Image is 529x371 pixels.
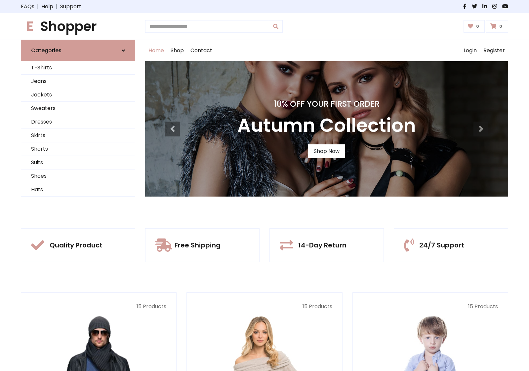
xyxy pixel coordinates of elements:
h5: Free Shipping [175,241,221,249]
p: 15 Products [31,303,166,311]
h6: Categories [31,47,61,54]
span: | [53,3,60,11]
a: Suits [21,156,135,169]
a: Jeans [21,75,135,88]
span: E [21,17,39,36]
h3: Autumn Collection [237,114,416,136]
a: Support [60,3,81,11]
a: Hats [21,183,135,197]
a: Shop [167,40,187,61]
span: | [34,3,41,11]
p: 15 Products [363,303,498,311]
a: FAQs [21,3,34,11]
a: T-Shirts [21,61,135,75]
a: Contact [187,40,216,61]
a: Home [145,40,167,61]
h5: 14-Day Return [298,241,346,249]
a: Skirts [21,129,135,142]
h5: Quality Product [50,241,102,249]
h4: 10% Off Your First Order [237,99,416,109]
a: 0 [464,20,485,33]
a: EShopper [21,19,135,34]
a: Sweaters [21,102,135,115]
a: Help [41,3,53,11]
a: Categories [21,40,135,61]
p: 15 Products [197,303,332,311]
a: Shorts [21,142,135,156]
a: Register [480,40,508,61]
span: 0 [498,23,504,29]
a: Shop Now [308,144,345,158]
h5: 24/7 Support [419,241,464,249]
a: Dresses [21,115,135,129]
a: 0 [486,20,508,33]
a: Login [460,40,480,61]
a: Jackets [21,88,135,102]
span: 0 [474,23,481,29]
a: Shoes [21,169,135,183]
h1: Shopper [21,19,135,34]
